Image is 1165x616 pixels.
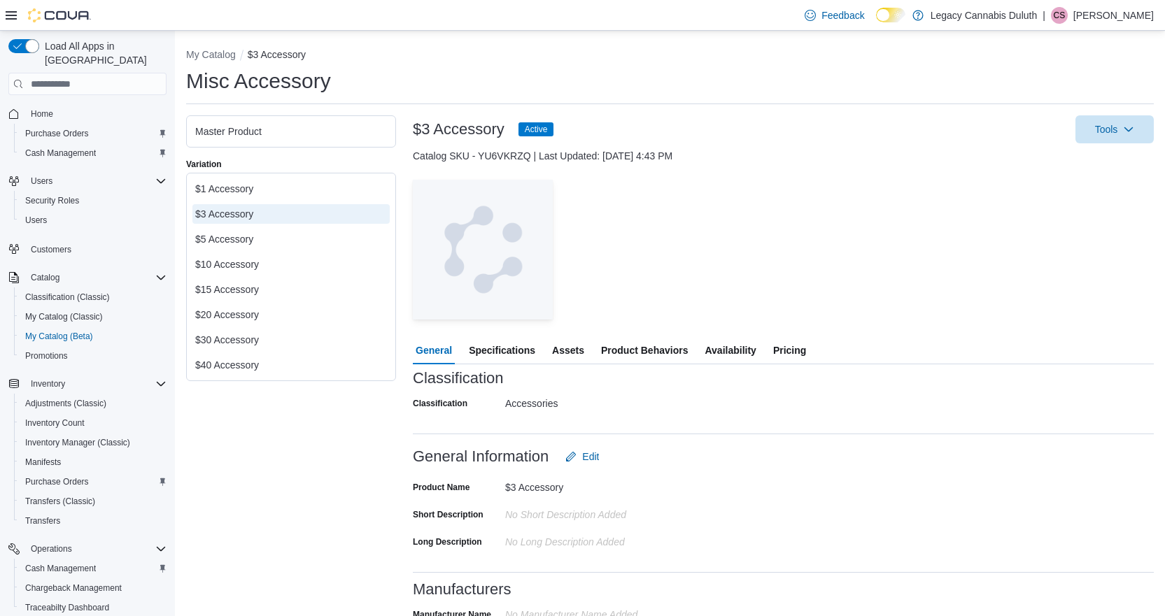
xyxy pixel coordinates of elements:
div: Calvin Stuart [1051,7,1068,24]
span: Security Roles [20,192,167,209]
div: No Short Description added [505,503,693,520]
span: Cash Management [20,560,167,577]
button: $3 Accessory [248,49,306,60]
div: $40 Accessory [195,358,387,372]
button: My Catalog [186,49,236,60]
span: Manifests [20,454,167,471]
span: Assets [552,336,584,364]
input: Dark Mode [876,8,905,22]
span: Classification (Classic) [20,289,167,306]
span: Cash Management [25,148,96,159]
a: Inventory Manager (Classic) [20,434,136,451]
span: Catalog [31,272,59,283]
span: Operations [31,543,72,554]
span: Feedback [821,8,864,22]
div: Accessories [505,392,693,409]
a: Users [20,212,52,229]
button: Inventory Manager (Classic) [14,433,172,452]
span: Users [20,212,167,229]
label: Short Description [413,509,483,520]
div: Catalog SKU - YU6VKRZQ | Last Updated: [DATE] 4:43 PM [413,149,1154,163]
button: Cash Management [14,143,172,163]
h3: Manufacturers [413,581,511,598]
button: Catalog [3,268,172,287]
span: Pricing [773,336,806,364]
span: Traceabilty Dashboard [25,602,109,613]
span: Chargeback Management [25,582,122,594]
a: Traceabilty Dashboard [20,599,115,616]
a: Transfers (Classic) [20,493,101,510]
span: Users [31,176,52,187]
button: Purchase Orders [14,124,172,143]
span: Home [25,105,167,122]
span: Transfers (Classic) [20,493,167,510]
a: Purchase Orders [20,125,94,142]
button: Customers [3,238,172,259]
span: Chargeback Management [20,580,167,596]
button: Chargeback Management [14,578,172,598]
div: $15 Accessory [195,282,387,296]
a: Transfers [20,513,66,529]
button: Tools [1075,115,1154,143]
button: Inventory [3,374,172,394]
div: $30 Accessory [195,333,387,347]
button: Security Roles [14,191,172,210]
button: Promotions [14,346,172,366]
label: Variation [186,159,222,170]
button: Classification (Classic) [14,287,172,307]
button: Cash Management [14,559,172,578]
button: Adjustments (Classic) [14,394,172,413]
span: Inventory Manager (Classic) [20,434,167,451]
span: Security Roles [25,195,79,206]
span: Promotions [20,348,167,364]
span: Purchase Orders [20,473,167,490]
a: Purchase Orders [20,473,94,490]
h3: General Information [413,448,549,465]
span: My Catalog (Beta) [25,331,93,342]
label: Product Name [413,482,469,493]
a: My Catalog (Classic) [20,308,108,325]
span: My Catalog (Beta) [20,328,167,345]
span: Active [525,123,548,136]
span: Customers [31,244,71,255]
a: Feedback [799,1,870,29]
a: Adjustments (Classic) [20,395,112,412]
span: Purchase Orders [25,128,89,139]
label: Classification [413,398,467,409]
span: Operations [25,540,167,557]
span: Users [25,173,167,189]
span: Availability [705,336,756,364]
nav: An example of EuiBreadcrumbs [186,48,1154,64]
button: Users [25,173,58,189]
button: Users [14,210,172,230]
span: Manifests [25,457,61,468]
button: Home [3,103,172,124]
button: Inventory [25,375,71,392]
div: No Long Description added [505,531,693,547]
span: Inventory [25,375,167,392]
a: Manifests [20,454,66,471]
span: Inventory [31,378,65,389]
h1: Misc Accessory [186,67,331,95]
button: My Catalog (Beta) [14,327,172,346]
span: My Catalog (Classic) [25,311,103,322]
a: Chargeback Management [20,580,127,596]
button: Purchase Orders [14,472,172,492]
span: Customers [25,240,167,257]
button: Users [3,171,172,191]
div: $5 Accessory [195,232,387,246]
p: | [1043,7,1045,24]
img: Cova [28,8,91,22]
span: Users [25,215,47,226]
img: Image for Cova Placeholder [413,180,553,320]
a: Promotions [20,348,73,364]
span: Traceabilty Dashboard [20,599,167,616]
span: Product Behaviors [601,336,688,364]
span: Cash Management [20,145,167,162]
button: Edit [560,443,605,471]
a: Inventory Count [20,415,90,431]
span: Load All Apps in [GEOGRAPHIC_DATA] [39,39,167,67]
h3: $3 Accessory [413,121,504,138]
div: $20 Accessory [195,308,387,322]
a: Customers [25,241,77,258]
